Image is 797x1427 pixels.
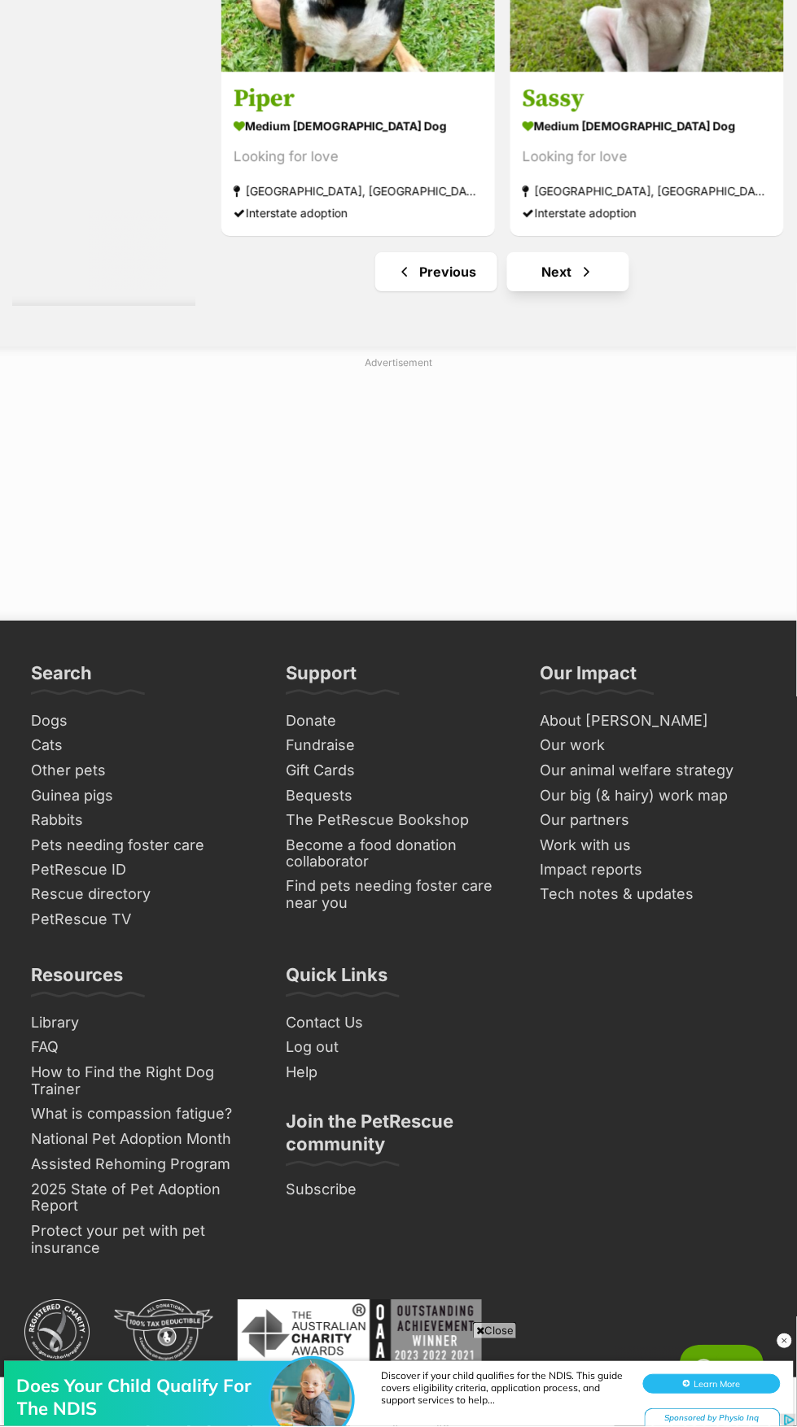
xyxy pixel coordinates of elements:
[234,114,483,137] strong: medium [DEMOGRAPHIC_DATA] Dog
[534,883,773,908] a: Tech notes & updates
[286,1111,511,1166] h3: Join the PetRescue community
[24,858,263,884] a: PetRescue ID
[279,709,518,734] a: Donate
[523,180,772,202] strong: [GEOGRAPHIC_DATA], [GEOGRAPHIC_DATA]
[279,1061,518,1086] a: Help
[24,883,263,908] a: Rescue directory
[643,46,781,65] button: Learn More
[534,709,773,734] a: About [PERSON_NAME]
[24,783,263,809] a: Guinea pigs
[221,71,495,236] a: Piper medium [DEMOGRAPHIC_DATA] Dog Looking for love [GEOGRAPHIC_DATA], [GEOGRAPHIC_DATA] Interst...
[220,252,785,291] nav: Pagination
[279,875,518,916] a: Find pets needing foster care near you
[24,1036,263,1061] a: FAQ
[523,114,772,137] strong: medium [DEMOGRAPHIC_DATA] Dog
[24,808,263,833] a: Rabbits
[24,1011,263,1036] a: Library
[24,1220,263,1261] a: Protect your pet with pet insurance
[645,80,781,100] div: Sponsored by Physio Inq
[534,808,773,833] a: Our partners
[17,46,278,91] div: Does Your Child Qualify For The NDIS
[234,202,483,224] div: Interstate adoption
[375,252,497,291] a: Previous page
[24,908,263,933] a: PetRescue TV
[534,833,773,858] a: Work with us
[24,709,263,734] a: Dogs
[382,41,626,77] div: Discover if your child qualifies for the NDIS. This guide covers eligibility criteria, applicatio...
[541,661,637,694] h3: Our Impact
[234,180,483,202] strong: [GEOGRAPHIC_DATA], [GEOGRAPHIC_DATA]
[24,733,263,758] a: Cats
[24,833,263,858] a: Pets needing foster care
[234,146,483,168] div: Looking for love
[523,146,772,168] div: Looking for love
[234,83,483,114] h3: Piper
[24,1102,263,1128] a: What is compassion fatigue?
[523,202,772,224] div: Interstate adoption
[507,252,629,291] a: Next page
[24,1061,263,1102] a: How to Find the Right Dog Trainer
[279,1036,518,1061] a: Log out
[534,758,773,783] a: Our animal welfare strategy
[473,1323,517,1339] span: Close
[279,1178,518,1203] a: Subscribe
[523,83,772,114] h3: Sassy
[279,808,518,833] a: The PetRescue Bookshop
[24,1153,263,1178] a: Assisted Rehoming Program
[777,1333,793,1350] img: close_rtb.svg
[24,758,263,783] a: Other pets
[279,1011,518,1036] a: Contact Us
[24,1128,263,1153] a: National Pet Adoption Month
[534,783,773,809] a: Our big (& hairy) work map
[286,661,357,694] h3: Support
[279,783,518,809] a: Bequests
[114,1300,213,1365] img: DGR
[279,733,518,758] a: Fundraise
[279,758,518,783] a: Gift Cards
[31,661,92,694] h3: Search
[238,1300,482,1365] img: Australian Charity Awards - Outstanding Achievement Winner 2023 - 2022 - 2021
[24,1300,90,1365] img: ACNC
[18,377,780,604] iframe: Advertisement
[286,964,388,997] h3: Quick Links
[510,71,784,236] a: Sassy medium [DEMOGRAPHIC_DATA] Dog Looking for love [GEOGRAPHIC_DATA], [GEOGRAPHIC_DATA] Interst...
[534,733,773,758] a: Our work
[279,833,518,875] a: Become a food donation collaborator
[271,30,353,111] img: Does Your Child Qualify For The NDIS
[534,858,773,884] a: Impact reports
[24,1178,263,1220] a: 2025 State of Pet Adoption Report
[31,964,123,997] h3: Resources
